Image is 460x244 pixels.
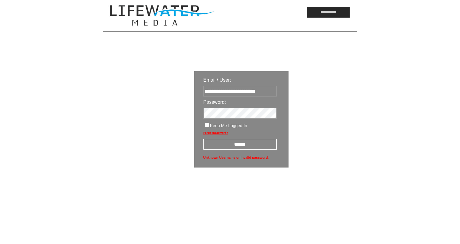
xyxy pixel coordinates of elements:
[306,183,337,190] img: transparent.png
[203,77,231,83] span: Email / User:
[210,123,247,128] span: Keep Me Logged In
[203,100,226,105] span: Password:
[203,131,228,134] a: Forgot password?
[203,154,277,161] span: Unknown Username or invalid password.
